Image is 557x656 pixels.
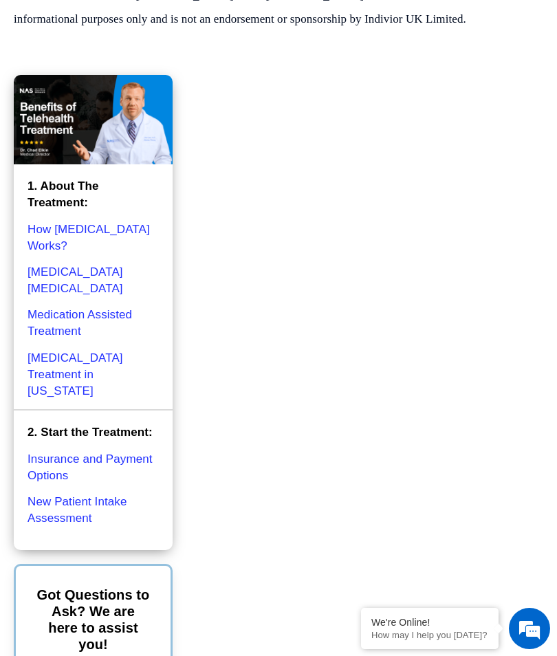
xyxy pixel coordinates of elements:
p: Got Questions to Ask? We are here to assist you! [36,587,150,653]
textarea: Type your message and hit 'Enter' [7,375,262,424]
img: Benefits of Telehealth Suboxone Treatment that you should know [14,75,173,164]
strong: 1. About The Treatment: [28,179,99,209]
a: [MEDICAL_DATA] Treatment in [US_STATE] [28,351,123,397]
strong: 2. Start the Treatment: [28,426,153,439]
div: We're Online! [371,617,488,628]
div: Navigation go back [15,71,36,91]
div: Minimize live chat window [226,7,259,40]
a: How [MEDICAL_DATA] Works? [28,223,150,252]
a: New Patient Intake Assessment [28,495,127,525]
div: Chat with us now [92,72,252,90]
p: How may I help you today? [371,630,488,640]
a: Medication Assisted Treatment [28,308,132,338]
a: [MEDICAL_DATA] [MEDICAL_DATA] [28,265,123,295]
a: Insurance and Payment Options [28,452,153,482]
span: We're online! [80,173,190,312]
